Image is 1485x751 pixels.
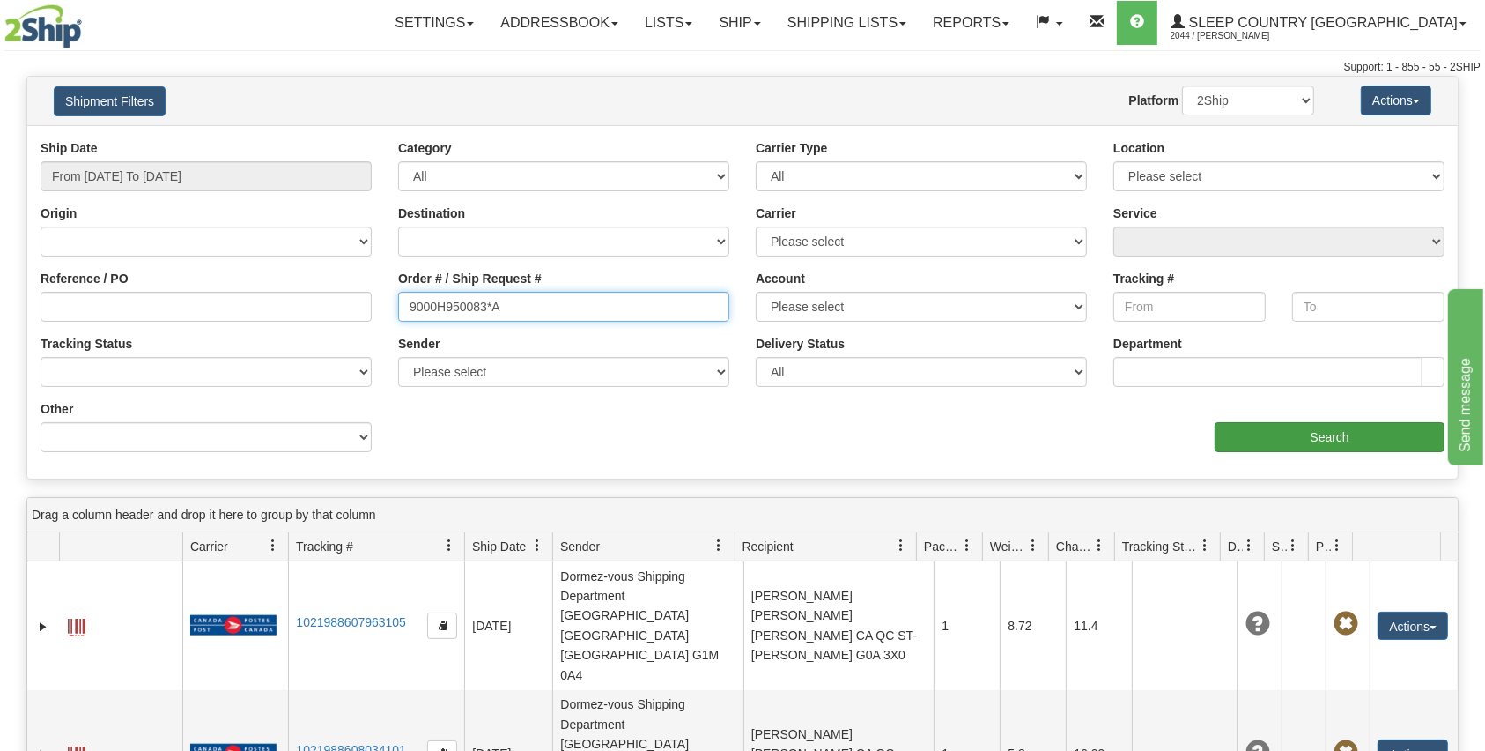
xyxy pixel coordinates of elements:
a: Settings [381,1,487,45]
span: Sender [560,538,600,555]
div: Support: 1 - 855 - 55 - 2SHIP [4,60,1481,75]
label: Tracking # [1113,270,1174,287]
a: Reports [920,1,1023,45]
img: 20 - Canada Post [190,614,277,636]
label: Reference / PO [41,270,129,287]
label: Category [398,139,452,157]
div: grid grouping header [27,498,1458,532]
span: Recipient [742,538,794,555]
td: [DATE] [464,561,552,690]
span: Pickup Not Assigned [1334,612,1358,636]
label: Destination [398,204,465,222]
div: Send message [13,11,163,32]
label: Carrier Type [756,139,827,157]
span: 2044 / [PERSON_NAME] [1171,27,1303,45]
span: Charge [1056,538,1093,555]
label: Origin [41,204,77,222]
td: [PERSON_NAME] [PERSON_NAME] [PERSON_NAME] CA QC ST-[PERSON_NAME] G0A 3X0 [743,561,935,690]
span: Tracking Status [1122,538,1199,555]
label: Delivery Status [756,335,845,353]
a: Delivery Status filter column settings [1234,531,1264,561]
td: 11.4 [1066,561,1132,690]
label: Order # / Ship Request # [398,270,542,287]
a: Lists [632,1,706,45]
td: Dormez-vous Shipping Department [GEOGRAPHIC_DATA] [GEOGRAPHIC_DATA] [GEOGRAPHIC_DATA] G1M 0A4 [552,561,743,690]
span: Packages [924,538,961,555]
td: 8.72 [1000,561,1066,690]
a: Charge filter column settings [1084,531,1114,561]
input: To [1292,292,1444,322]
a: Sleep Country [GEOGRAPHIC_DATA] 2044 / [PERSON_NAME] [1157,1,1480,45]
span: Carrier [190,538,228,555]
span: Unknown [1245,612,1270,636]
label: Location [1113,139,1164,157]
img: logo2044.jpg [4,4,82,48]
button: Shipment Filters [54,86,166,116]
a: Shipping lists [774,1,920,45]
a: Label [68,611,85,639]
span: Pickup Status [1316,538,1331,555]
label: Other [41,400,73,418]
a: Shipment Issues filter column settings [1278,531,1308,561]
a: 1021988607963105 [296,615,406,629]
label: Tracking Status [41,335,132,353]
span: Sleep Country [GEOGRAPHIC_DATA] [1185,15,1458,30]
a: Packages filter column settings [952,531,982,561]
a: Ship Date filter column settings [522,531,552,561]
button: Actions [1361,86,1431,115]
a: Addressbook [487,1,632,45]
label: Account [756,270,805,287]
a: Ship [706,1,773,45]
input: From [1113,292,1266,322]
label: Department [1113,335,1182,353]
label: Platform [1128,92,1178,109]
label: Ship Date [41,139,98,157]
span: Shipment Issues [1272,538,1287,555]
label: Sender [398,335,440,353]
a: Recipient filter column settings [886,531,916,561]
td: 1 [934,561,1000,690]
label: Carrier [756,204,796,222]
span: Tracking # [296,538,353,555]
iframe: chat widget [1444,286,1483,465]
span: Weight [990,538,1027,555]
button: Copy to clipboard [427,613,457,639]
button: Actions [1378,612,1448,640]
a: Weight filter column settings [1018,531,1048,561]
label: Service [1113,204,1157,222]
a: Tracking # filter column settings [434,531,464,561]
a: Pickup Status filter column settings [1322,531,1352,561]
a: Carrier filter column settings [258,531,288,561]
span: Ship Date [472,538,526,555]
a: Tracking Status filter column settings [1190,531,1220,561]
input: Search [1215,422,1444,452]
span: Delivery Status [1228,538,1243,555]
a: Expand [34,618,52,636]
a: Sender filter column settings [705,531,735,561]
